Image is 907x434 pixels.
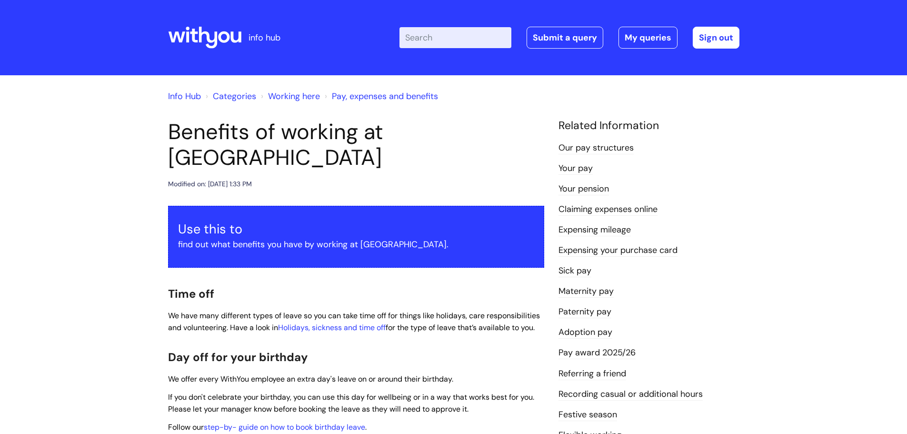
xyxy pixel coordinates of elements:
[268,91,320,102] a: Working here
[204,422,365,432] a: step-by- guide on how to book birthday leave
[558,119,739,132] h4: Related Information
[558,244,678,257] a: Expensing your purchase card
[618,27,678,49] a: My queries
[249,30,280,45] p: info hub
[558,224,631,236] a: Expensing mileage
[558,162,593,175] a: Your pay
[332,91,438,102] a: Pay, expenses and benefits
[168,374,453,384] span: We offer every WithYou employee an extra day's leave on or around their birthday.
[558,409,617,421] a: Festive season
[558,285,614,298] a: Maternity pay
[178,237,534,252] p: find out what benefits you have by working at [GEOGRAPHIC_DATA].
[178,222,534,237] h3: Use this to
[168,311,540,333] span: We have many different types of leave so you can take time off for things like holidays, care res...
[168,422,367,432] span: Follow our .
[168,286,214,301] span: Time off
[168,392,534,414] span: If you don't celebrate your birthday, you can use this day for wellbeing or in a way that works b...
[558,203,658,216] a: Claiming expenses online
[527,27,603,49] a: Submit a query
[558,368,626,380] a: Referring a friend
[399,27,511,48] input: Search
[168,91,201,102] a: Info Hub
[168,350,308,364] span: Day off for your birthday
[558,265,591,277] a: Sick pay
[558,142,634,154] a: Our pay structures
[558,326,612,339] a: Adoption pay
[693,27,739,49] a: Sign out
[558,388,703,401] a: Recording casual or additional hours
[168,178,252,190] div: Modified on: [DATE] 1:33 PM
[168,119,544,171] h1: Benefits of working at [GEOGRAPHIC_DATA]
[558,183,609,195] a: Your pension
[558,306,611,318] a: Paternity pay
[213,91,256,102] a: Categories
[259,89,320,104] li: Working here
[322,89,438,104] li: Pay, expenses and benefits
[399,27,739,49] div: | -
[278,323,386,333] a: Holidays, sickness and time off
[558,347,636,359] a: Pay award 2025/26
[203,89,256,104] li: Solution home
